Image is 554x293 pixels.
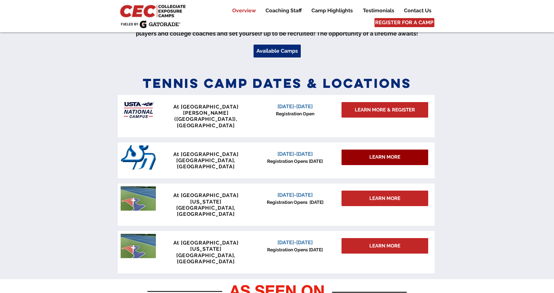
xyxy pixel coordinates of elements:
[342,238,428,254] a: LEARN MORE
[254,45,301,58] a: Available Camps
[121,234,156,258] img: penn tennis courts with logo.jpeg
[342,150,428,165] div: LEARN MORE
[176,157,235,170] span: [GEOGRAPHIC_DATA], [GEOGRAPHIC_DATA]
[173,151,239,157] span: At [GEOGRAPHIC_DATA]
[369,195,400,202] span: LEARN MORE
[173,240,239,252] span: At [GEOGRAPHIC_DATA][US_STATE]
[401,7,435,15] p: Contact Us
[143,75,412,91] span: Tennis Camp Dates & Locations
[176,205,235,217] span: [GEOGRAPHIC_DATA], [GEOGRAPHIC_DATA]
[360,7,397,15] p: Testimonials
[375,18,434,27] a: REGISTER FOR A CAMP
[369,154,400,161] span: LEARN MORE
[256,47,298,55] span: Available Camps
[121,20,180,28] img: Fueled by Gatorade.png
[399,7,436,15] a: Contact Us
[121,186,156,211] img: penn tennis courts with logo.jpeg
[173,104,239,110] span: At [GEOGRAPHIC_DATA]
[276,111,314,116] span: Registration Open
[227,7,260,15] a: Overview
[358,7,399,15] a: Testimonials
[229,7,259,15] p: Overview
[222,7,436,15] nav: Site
[173,192,239,204] span: At [GEOGRAPHIC_DATA][US_STATE]
[307,7,358,15] a: Camp Highlights
[375,19,433,26] span: REGISTER FOR A CAMP
[267,247,323,252] span: Registration Opens [DATE]
[355,107,415,113] span: LEARN MORE & REGISTER
[277,192,313,198] span: [DATE]-[DATE]
[121,98,156,122] img: USTA Campus image_edited.jpg
[176,252,235,265] span: [GEOGRAPHIC_DATA], [GEOGRAPHIC_DATA]
[277,239,313,246] span: [DATE]-[DATE]
[119,3,189,18] img: CEC Logo Primary_edited.jpg
[174,110,237,128] span: [PERSON_NAME] ([GEOGRAPHIC_DATA]), [GEOGRAPHIC_DATA]
[262,7,305,15] p: Coaching Staff
[342,191,428,206] a: LEARN MORE
[121,145,156,170] img: San_Diego_Toreros_logo.png
[369,243,400,249] span: LEARN MORE
[267,159,323,164] span: Registration Opens [DATE]
[277,151,313,157] span: [DATE]-[DATE]
[267,200,323,205] span: Registration Opens [DATE]
[308,7,356,15] p: Camp Highlights
[277,103,313,110] span: [DATE]-[DATE]
[261,7,306,15] a: Coaching Staff
[342,102,428,118] a: LEARN MORE & REGISTER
